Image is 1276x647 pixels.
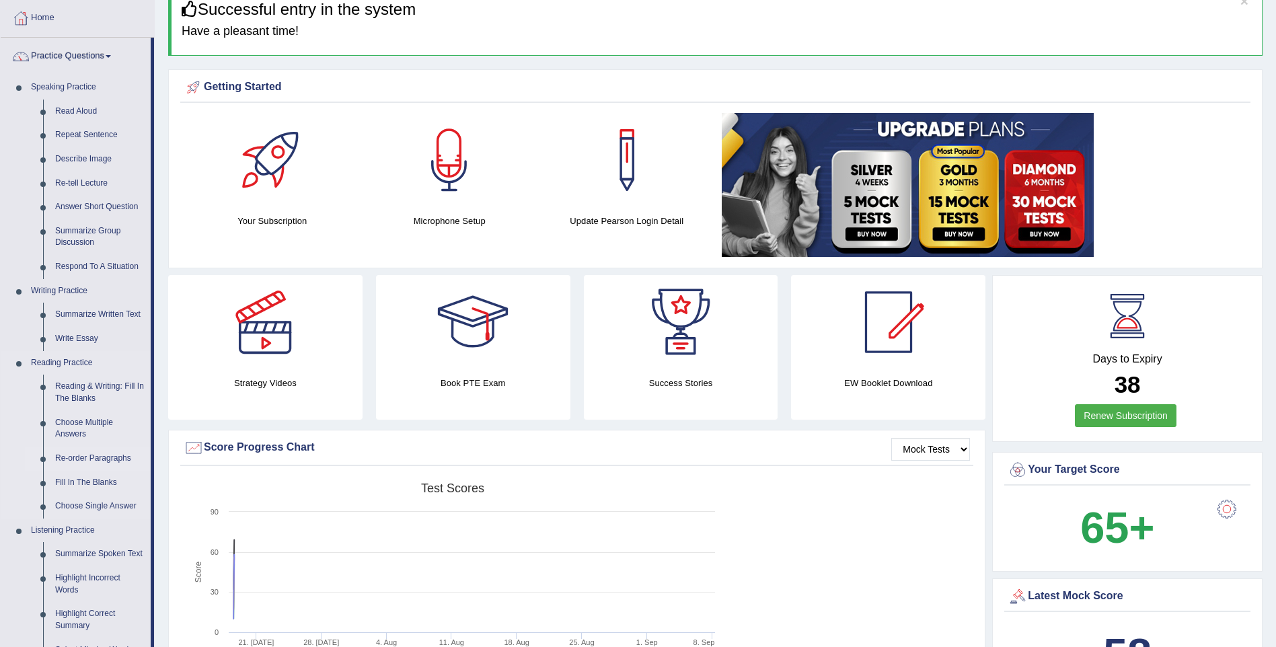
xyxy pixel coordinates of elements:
[182,1,1252,18] h3: Successful entry in the system
[49,375,151,410] a: Reading & Writing: Fill In The Blanks
[49,471,151,495] a: Fill In The Blanks
[584,376,778,390] h4: Success Stories
[49,542,151,566] a: Summarize Spoken Text
[238,638,274,646] tspan: 21. [DATE]
[49,255,151,279] a: Respond To A Situation
[49,172,151,196] a: Re-tell Lecture
[504,638,529,646] tspan: 18. Aug
[49,327,151,351] a: Write Essay
[184,438,970,458] div: Score Progress Chart
[49,411,151,447] a: Choose Multiple Answers
[182,25,1252,38] h4: Have a pleasant time!
[49,147,151,172] a: Describe Image
[49,100,151,124] a: Read Aloud
[49,494,151,519] a: Choose Single Answer
[439,638,464,646] tspan: 11. Aug
[190,214,354,228] h4: Your Subscription
[376,376,570,390] h4: Book PTE Exam
[184,77,1247,98] div: Getting Started
[545,214,708,228] h4: Update Pearson Login Detail
[1,38,151,71] a: Practice Questions
[1075,404,1176,427] a: Renew Subscription
[49,219,151,255] a: Summarize Group Discussion
[49,602,151,638] a: Highlight Correct Summary
[25,279,151,303] a: Writing Practice
[49,123,151,147] a: Repeat Sentence
[569,638,594,646] tspan: 25. Aug
[25,351,151,375] a: Reading Practice
[168,376,363,390] h4: Strategy Videos
[367,214,531,228] h4: Microphone Setup
[1008,353,1247,365] h4: Days to Expiry
[1008,586,1247,607] div: Latest Mock Score
[49,447,151,471] a: Re-order Paragraphs
[215,628,219,636] text: 0
[25,75,151,100] a: Speaking Practice
[1115,371,1141,397] b: 38
[49,566,151,602] a: Highlight Incorrect Words
[211,588,219,596] text: 30
[1080,503,1154,552] b: 65+
[693,638,715,646] tspan: 8. Sep
[49,303,151,327] a: Summarize Written Text
[303,638,339,646] tspan: 28. [DATE]
[791,376,985,390] h4: EW Booklet Download
[421,482,484,495] tspan: Test scores
[194,562,203,583] tspan: Score
[49,195,151,219] a: Answer Short Question
[1008,460,1247,480] div: Your Target Score
[636,638,658,646] tspan: 1. Sep
[211,508,219,516] text: 90
[25,519,151,543] a: Listening Practice
[376,638,397,646] tspan: 4. Aug
[722,113,1094,257] img: small5.jpg
[211,548,219,556] text: 60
